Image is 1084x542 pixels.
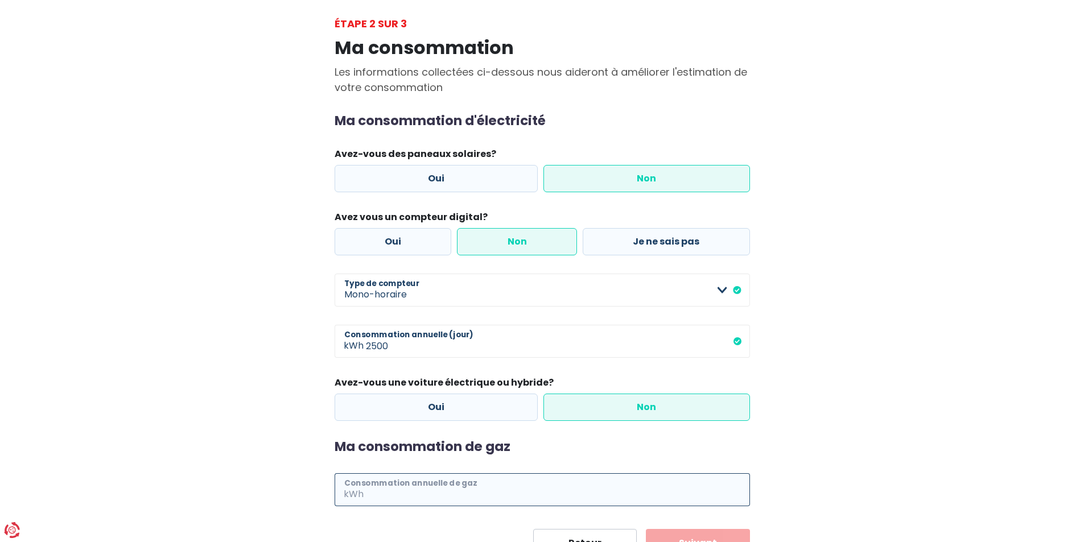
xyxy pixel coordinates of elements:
[457,228,577,255] label: Non
[543,165,750,192] label: Non
[335,325,366,358] span: kWh
[335,147,750,165] legend: Avez-vous des paneaux solaires?
[583,228,750,255] label: Je ne sais pas
[335,210,750,228] legend: Avez vous un compteur digital?
[335,16,750,31] div: Étape 2 sur 3
[335,228,452,255] label: Oui
[335,439,750,455] h2: Ma consommation de gaz
[335,64,750,95] p: Les informations collectées ci-dessous nous aideront à améliorer l'estimation de votre consommation
[543,394,750,421] label: Non
[335,165,538,192] label: Oui
[335,473,366,506] span: kWh
[335,37,750,59] h1: Ma consommation
[335,113,750,129] h2: Ma consommation d'électricité
[335,394,538,421] label: Oui
[335,376,750,394] legend: Avez-vous une voiture électrique ou hybride?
